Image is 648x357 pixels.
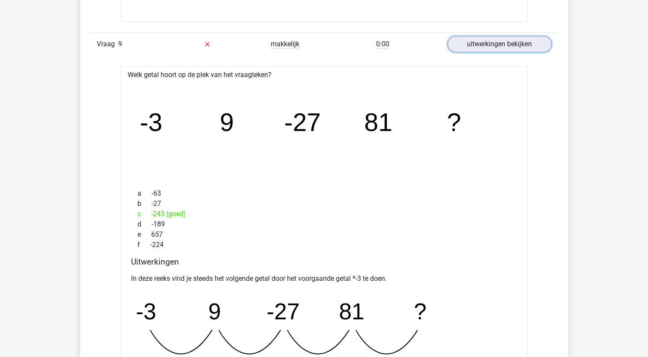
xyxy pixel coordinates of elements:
[220,108,234,136] tspan: 9
[266,299,299,324] tspan: -27
[137,229,151,240] span: e
[131,188,517,199] div: -63
[137,219,152,229] span: d
[284,108,321,136] tspan: -27
[131,199,517,209] div: -27
[136,299,156,324] tspan: -3
[131,257,517,267] h4: Uitwerkingen
[448,36,552,52] a: uitwerkingen bekijken
[364,108,393,136] tspan: 81
[137,209,151,219] span: c
[131,274,517,284] p: In deze reeks vind je steeds het volgende getal door het voorgaande getal *-3 te doen.
[97,39,118,49] span: Vraag
[131,219,517,229] div: -189
[140,108,162,136] tspan: -3
[131,209,517,219] div: -243 (goed)
[448,108,462,136] tspan: ?
[339,299,364,324] tspan: 81
[271,40,299,48] span: makkelijk
[376,40,389,48] span: 0:00
[414,299,427,324] tspan: ?
[131,240,517,250] div: -224
[118,40,122,48] span: 9
[131,229,517,240] div: 657
[137,188,152,199] span: a
[137,240,150,250] span: f
[137,199,152,209] span: b
[208,299,221,324] tspan: 9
